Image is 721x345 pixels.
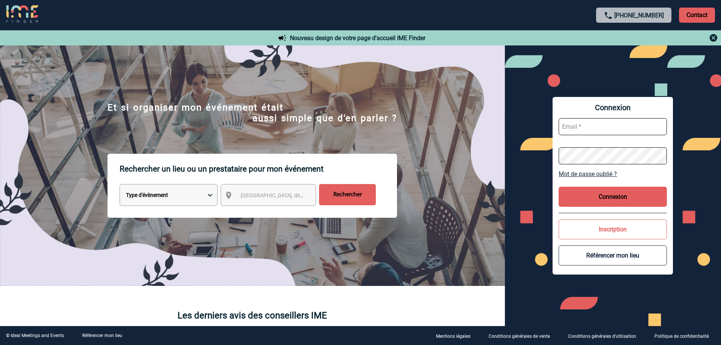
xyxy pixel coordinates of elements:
p: Contact [679,8,715,23]
a: Conditions générales d'utilisation [562,332,648,339]
input: Rechercher [319,184,376,205]
button: Référencer mon lieu [559,245,667,265]
button: Inscription [559,219,667,239]
span: [GEOGRAPHIC_DATA], département, région... [241,192,346,198]
input: Email * [559,118,667,135]
span: Connexion [559,103,667,112]
p: Rechercher un lieu ou un prestataire pour mon événement [120,154,397,184]
a: [PHONE_NUMBER] [614,12,664,19]
a: Conditions générales de vente [483,332,562,339]
div: © Ideal Meetings and Events [6,333,64,338]
a: Mot de passe oublié ? [559,170,667,178]
a: Référencer mon lieu [82,333,122,338]
a: Mentions légales [430,332,483,339]
button: Connexion [559,187,667,207]
p: Mentions légales [436,334,470,339]
a: Politique de confidentialité [648,332,721,339]
p: Conditions générales d'utilisation [568,334,636,339]
p: Politique de confidentialité [654,334,709,339]
img: call-24-px.png [604,11,613,20]
p: Conditions générales de vente [489,334,550,339]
